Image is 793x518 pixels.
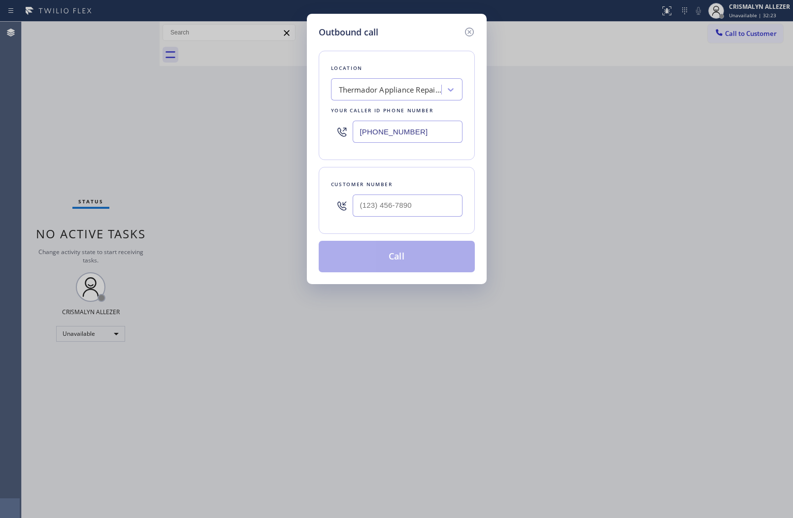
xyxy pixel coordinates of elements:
input: (123) 456-7890 [353,121,463,143]
div: Location [331,63,463,73]
div: Your caller id phone number [331,105,463,116]
input: (123) 456-7890 [353,194,463,217]
div: Thermador Appliance Repair Zone [GEOGRAPHIC_DATA] [339,84,442,96]
div: Customer number [331,179,463,190]
button: Call [319,241,475,272]
h5: Outbound call [319,26,378,39]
